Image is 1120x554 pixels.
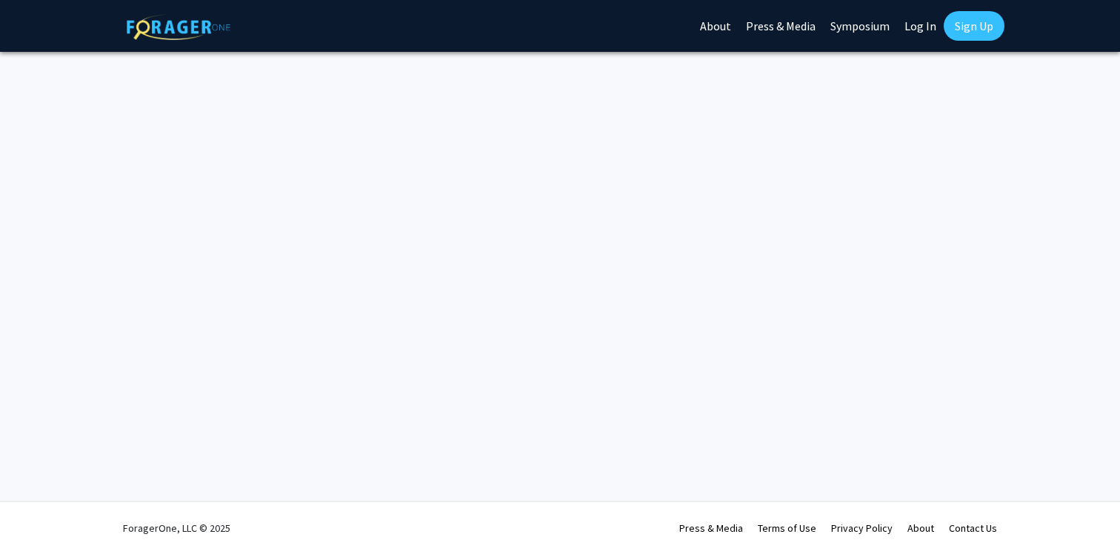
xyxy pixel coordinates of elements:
a: Contact Us [949,521,997,535]
a: Privacy Policy [831,521,893,535]
a: Press & Media [679,521,743,535]
a: Terms of Use [758,521,816,535]
img: ForagerOne Logo [127,14,230,40]
a: About [907,521,934,535]
a: Sign Up [944,11,1004,41]
div: ForagerOne, LLC © 2025 [123,502,230,554]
